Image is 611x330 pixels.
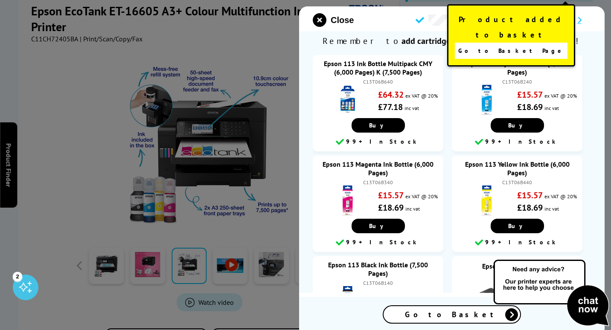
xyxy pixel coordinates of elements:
[472,185,502,215] img: Epson 113 Yellow Ink Bottle (6,000 Pages)
[544,206,559,212] span: inc vat
[324,59,432,76] a: Epson 113 Ink Bottle Multipack CMY (6,000 Pages) K (7,500 Pages)
[378,190,404,201] strong: £15.57
[333,85,363,115] img: Epson 113 Ink Bottle Multipack CMY (6,000 Pages) K (7,500 Pages)
[378,101,403,113] strong: £77.18
[517,190,543,201] strong: £15.57
[369,122,387,129] span: Buy
[331,15,354,25] span: Close
[405,193,438,200] span: ex VAT @ 20%
[460,78,574,85] div: C13T06B240
[13,272,22,281] div: 2
[405,206,420,212] span: inc vat
[321,280,435,286] div: C13T06B140
[402,35,454,46] b: add cartridges
[321,179,435,185] div: C13T06B340
[378,202,404,213] strong: £18.69
[482,262,553,270] a: Epson Maintenance Box
[378,290,404,301] strong: £19.59
[460,272,574,279] div: C12C934591
[405,93,438,99] span: ex VAT @ 20%
[404,105,419,111] span: inc vat
[378,89,404,100] strong: £64.32
[544,193,577,200] span: ex VAT @ 20%
[465,160,570,177] a: Epson 113 Yellow Ink Bottle (6,000 Pages)
[456,137,578,147] div: 99+ In Stock
[517,202,543,213] strong: £18.69
[492,258,611,328] img: Open Live Chat window
[517,89,543,100] strong: £15.57
[323,160,434,177] a: Epson 113 Magenta Ink Bottle (6,000 Pages)
[472,282,502,312] img: Epson Maintenance Box
[447,4,575,67] div: Product added to basket
[508,122,527,129] span: Buy
[544,93,577,99] span: ex VAT @ 20%
[405,310,499,319] span: Go to Basket
[460,179,574,185] div: C13T06B440
[383,305,521,324] a: Go to Basket
[455,43,567,59] a: Go to Basket Page
[321,78,435,85] div: C13T06B640
[456,237,578,248] div: 99+ In Stock
[544,105,559,111] span: inc vat
[333,185,363,215] img: Epson 113 Magenta Ink Bottle (6,000 Pages)
[299,31,605,51] span: Remember to - Don’t run out!
[328,261,428,278] a: Epson 113 Black Ink Bottle (7,500 Pages)
[468,59,567,76] a: Epson 113 Cyan Ink Bottle (6,000 Pages)
[458,45,564,57] span: Go to Basket Page
[517,101,543,113] strong: £18.69
[369,222,387,230] span: Buy
[472,85,502,115] img: Epson 113 Cyan Ink Bottle (6,000 Pages)
[508,222,527,230] span: Buy
[317,237,439,248] div: 99+ In Stock
[313,13,354,27] button: close modal
[317,137,439,147] div: 99+ In Stock
[333,286,363,316] img: Epson 113 Black Ink Bottle (7,500 Pages)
